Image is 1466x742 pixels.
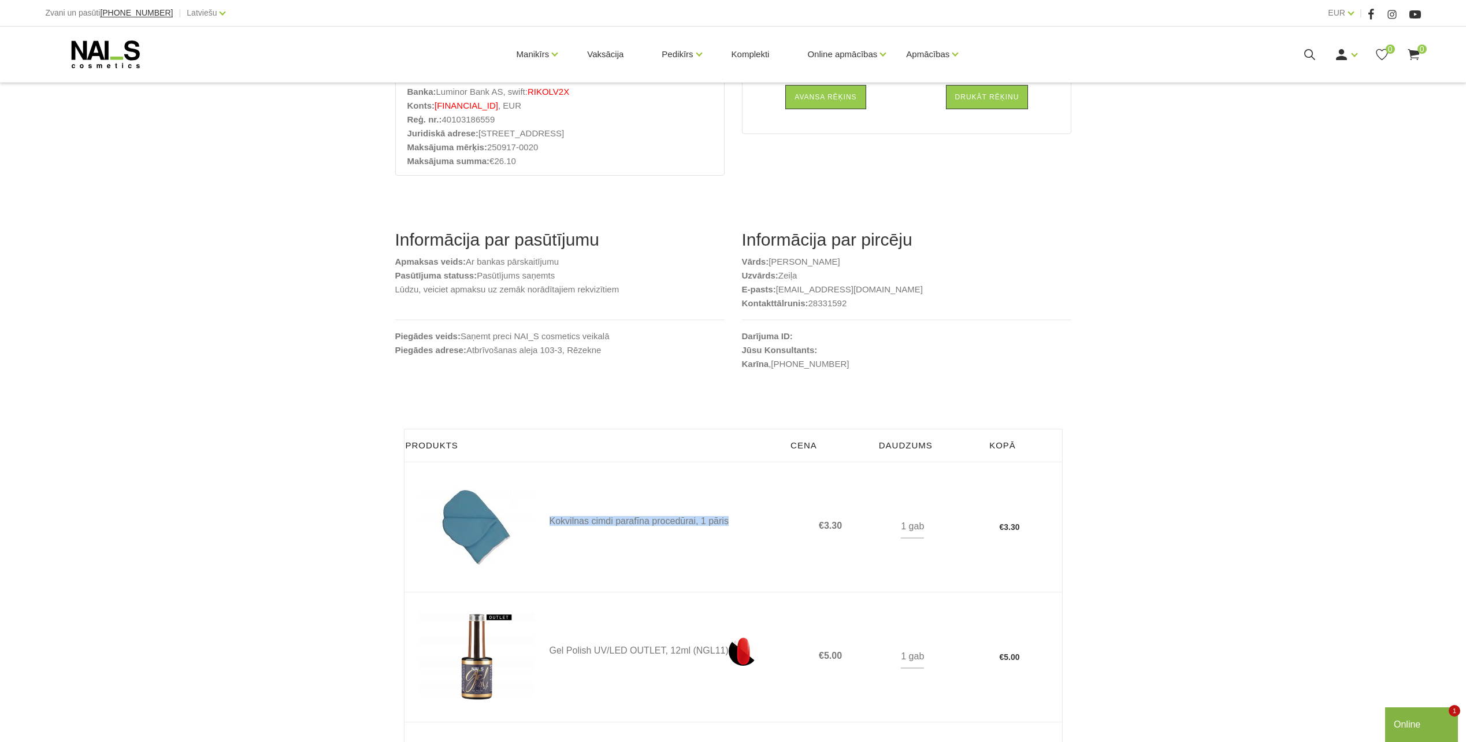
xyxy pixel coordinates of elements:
[901,645,924,669] div: 1 gab
[550,637,784,666] a: Gel Polish UV/LED OUTLET, 12ml (NGL11)
[395,331,461,341] b: Piegādes veids:
[733,229,1080,394] div: [PERSON_NAME] Zeiļa [EMAIL_ADDRESS][DOMAIN_NAME] 28331592
[742,345,818,355] b: Jūsu Konsultants:
[807,31,877,77] a: Online apmācības
[578,27,633,82] a: Vaksācija
[742,229,1071,250] h2: Informācija par pircēju
[785,85,866,109] a: Avansa rēķins
[404,429,784,462] th: Produkts
[1386,44,1395,54] span: 0
[435,101,498,110] span: [FINANCIAL_ID]
[1360,6,1362,20] span: |
[100,8,173,17] span: [PHONE_NUMBER]
[742,359,769,369] strong: Karīna
[1385,705,1460,742] iframe: chat widget
[179,6,181,20] span: |
[407,101,435,110] strong: Konts:
[1375,47,1389,62] a: 0
[407,99,712,113] li: , EUR
[407,113,712,127] li: 40103186559
[906,31,949,77] a: Apmācības
[407,127,712,140] li: [STREET_ADDRESS]
[395,345,466,355] b: Piegādes adrese:
[943,429,1062,462] th: Kopā
[946,85,1029,109] a: Drukāt rēķinu
[742,257,769,266] b: Vārds:
[407,87,436,97] strong: Banka:
[528,87,569,97] span: RIKOLV2X
[395,270,477,280] b: Pasūtījuma statuss:
[742,357,1071,371] p: ,
[722,27,779,82] a: Komplekti
[45,6,173,20] div: Zvani un pasūti
[1004,652,1019,662] span: 5.00
[407,154,712,168] li: €26.10
[187,6,217,20] a: Latviešu
[819,521,847,531] span: €3.30
[100,9,173,17] a: [PHONE_NUMBER]
[1417,44,1427,54] span: 0
[1406,47,1421,62] a: 0
[407,142,487,152] strong: Maksājuma mērķis:
[550,517,784,526] a: Kokvilnas cimdi parafīna procedūrai, 1 pāris
[517,31,550,77] a: Manikīrs
[662,31,693,77] a: Pedikīrs
[868,429,943,462] th: Daudzums
[784,429,868,462] th: Cena
[742,270,778,280] b: Uzvārds:
[407,156,490,166] strong: Maksājuma summa:
[999,522,1004,532] span: €
[407,85,712,99] li: Luminor Bank AS, swift:
[742,298,808,308] b: Kontakttālrunis:
[387,229,733,394] div: Ar bankas pārskaitījumu Pasūtījums saņemts Lūdzu, veiciet apmaksu uz zemāk norādītajiem rekvizīti...
[407,128,478,138] strong: Juridiskā adrese:
[1004,522,1019,532] span: 3.30
[1328,6,1345,20] a: EUR
[407,114,442,124] strong: Reģ. nr.:
[999,652,1004,662] span: €
[901,515,924,539] div: 1 gab
[742,331,793,341] b: Darījuma ID:
[395,257,466,266] b: Apmaksas veids:
[407,140,712,154] li: 250917-0020
[819,651,847,661] span: €5.00
[771,357,849,371] a: [PHONE_NUMBER]
[395,229,725,250] h2: Informācija par pasūtījumu
[742,284,776,294] b: E-pasts:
